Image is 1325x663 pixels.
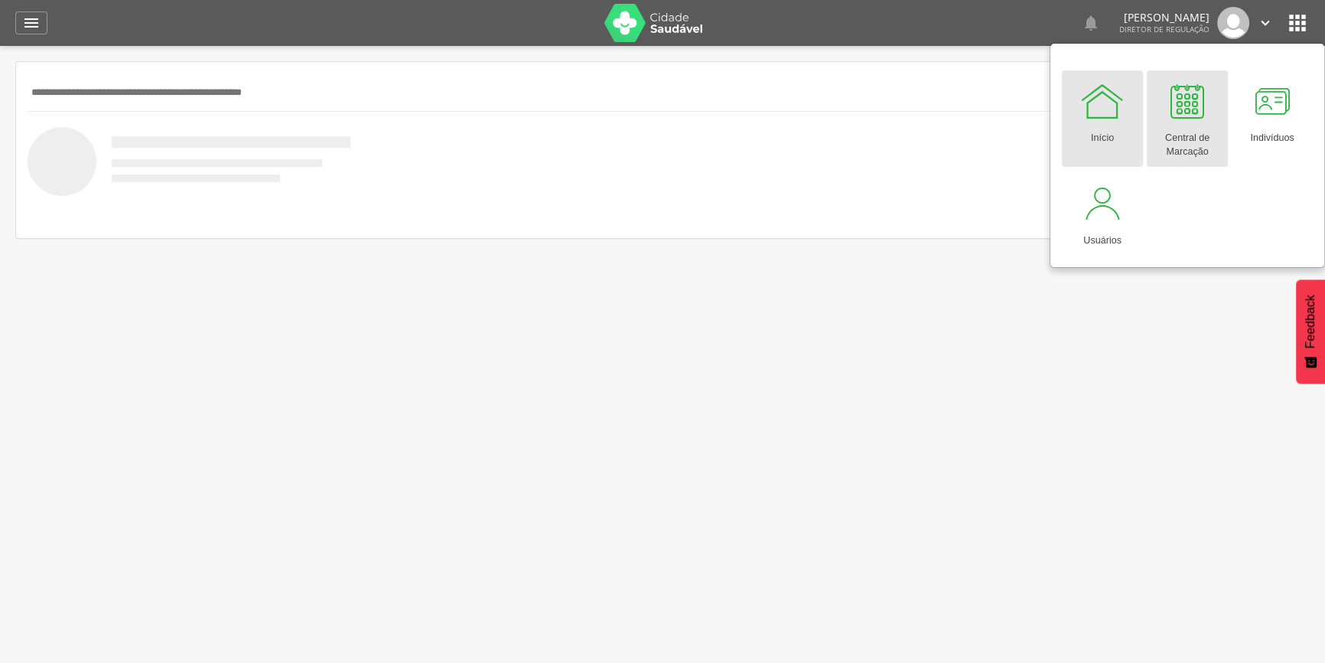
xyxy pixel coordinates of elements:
[1285,11,1310,35] i: 
[1304,295,1317,348] span: Feedback
[1062,173,1143,256] a: Usuários
[1257,7,1274,39] a: 
[22,14,41,32] i: 
[1082,14,1100,32] i: 
[1296,279,1325,384] button: Feedback - Mostrar pesquisa
[1147,70,1228,167] a: Central de Marcação
[1119,12,1209,23] p: [PERSON_NAME]
[1257,15,1274,31] i: 
[1232,70,1313,167] a: Indivíduos
[1119,24,1209,34] span: Diretor de regulação
[1082,7,1100,39] a: 
[15,11,47,34] a: 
